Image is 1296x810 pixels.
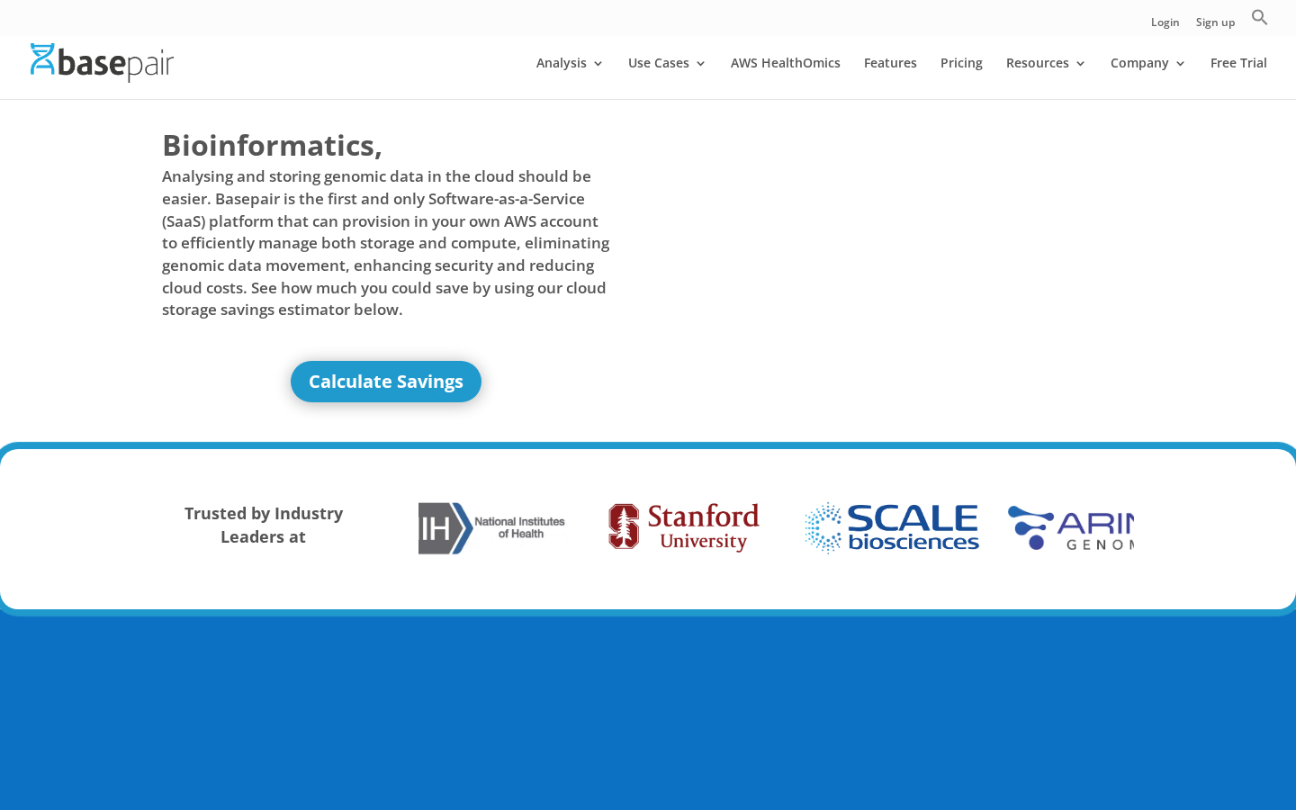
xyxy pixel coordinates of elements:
[536,57,605,99] a: Analysis
[864,57,917,99] a: Features
[661,124,1110,376] iframe: Basepair - NGS Analysis Simplified
[184,502,343,547] strong: Trusted by Industry Leaders at
[162,166,610,320] span: Analysing and storing genomic data in the cloud should be easier. Basepair is the first and only ...
[1251,8,1269,26] svg: Search
[1111,57,1187,99] a: Company
[291,361,481,402] a: Calculate Savings
[940,57,983,99] a: Pricing
[731,57,841,99] a: AWS HealthOmics
[628,57,707,99] a: Use Cases
[1210,57,1267,99] a: Free Trial
[31,43,174,82] img: Basepair
[162,124,382,166] span: Bioinformatics,
[1251,8,1269,36] a: Search Icon Link
[1006,57,1087,99] a: Resources
[1196,17,1235,36] a: Sign up
[1151,17,1180,36] a: Login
